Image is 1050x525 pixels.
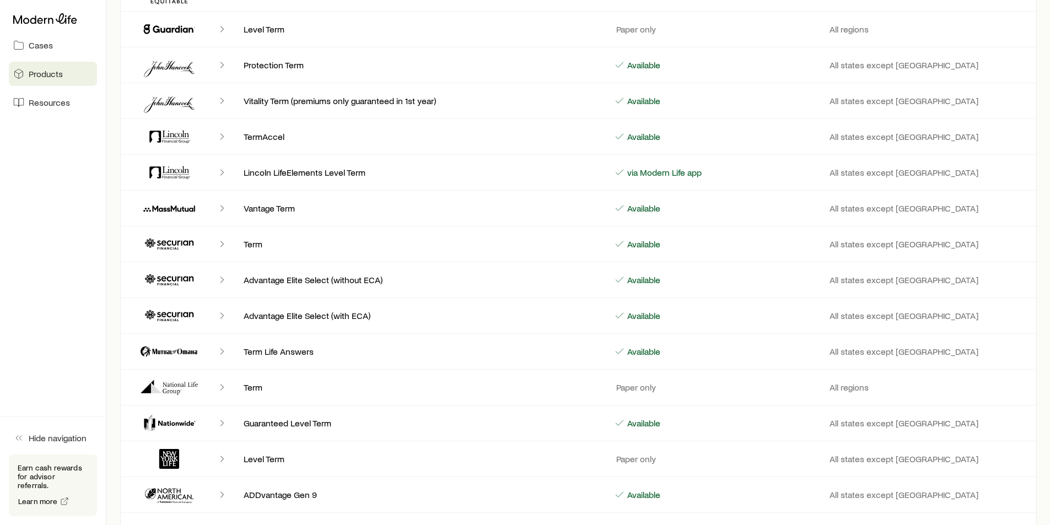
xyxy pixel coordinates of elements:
[625,418,660,429] p: Available
[830,453,1028,464] p: All states except [GEOGRAPHIC_DATA]
[29,68,63,79] span: Products
[830,382,1028,393] p: All regions
[830,274,1028,285] p: All states except [GEOGRAPHIC_DATA]
[244,310,596,321] p: Advantage Elite Select (with ECA)
[625,59,660,71] p: Available
[830,489,1028,500] p: All states except [GEOGRAPHIC_DATA]
[9,33,97,57] a: Cases
[244,59,596,71] p: Protection Term
[614,24,656,35] p: Paper only
[625,239,660,250] p: Available
[830,418,1028,429] p: All states except [GEOGRAPHIC_DATA]
[29,40,53,51] span: Cases
[625,346,660,357] p: Available
[625,167,702,178] p: via Modern Life app
[244,382,596,393] p: Term
[830,203,1028,214] p: All states except [GEOGRAPHIC_DATA]
[29,97,70,108] span: Resources
[244,274,596,285] p: Advantage Elite Select (without ECA)
[18,497,58,505] span: Learn more
[9,90,97,115] a: Resources
[244,167,596,178] p: Lincoln LifeElements Level Term
[625,274,660,285] p: Available
[625,310,660,321] p: Available
[244,131,596,142] p: TermAccel
[244,453,596,464] p: Level Term
[625,203,660,214] p: Available
[830,131,1028,142] p: All states except [GEOGRAPHIC_DATA]
[625,131,660,142] p: Available
[830,24,1028,35] p: All regions
[9,426,97,450] button: Hide navigation
[29,432,87,443] span: Hide navigation
[830,95,1028,106] p: All states except [GEOGRAPHIC_DATA]
[830,167,1028,178] p: All states except [GEOGRAPHIC_DATA]
[625,489,660,500] p: Available
[244,346,596,357] p: Term Life Answers
[830,239,1028,250] p: All states except [GEOGRAPHIC_DATA]
[244,489,596,500] p: ADDvantage Gen 9
[244,203,596,214] p: Vantage Term
[830,310,1028,321] p: All states except [GEOGRAPHIC_DATA]
[244,418,596,429] p: Guaranteed Level Term
[830,59,1028,71] p: All states except [GEOGRAPHIC_DATA]
[18,463,88,490] p: Earn cash rewards for advisor referrals.
[244,95,596,106] p: Vitality Term (premiums only guaranteed in 1st year)
[614,453,656,464] p: Paper only
[9,62,97,86] a: Products
[614,382,656,393] p: Paper only
[625,95,660,106] p: Available
[244,24,596,35] p: Level Term
[830,346,1028,357] p: All states except [GEOGRAPHIC_DATA]
[9,454,97,516] div: Earn cash rewards for advisor referrals.Learn more
[244,239,596,250] p: Term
